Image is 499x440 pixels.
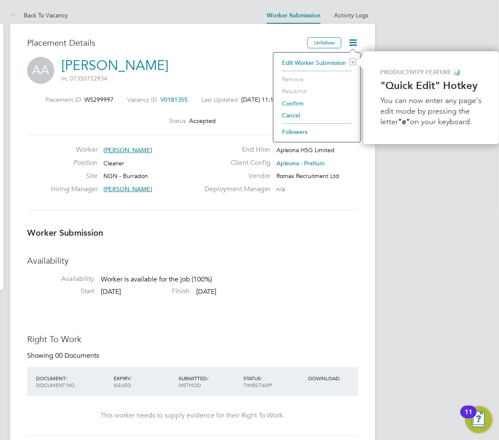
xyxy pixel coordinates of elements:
span: AA [27,57,54,84]
a: [PERSON_NAME] [61,57,168,74]
li: Resubmit [278,85,356,97]
span: V0181355 [160,96,188,103]
label: Availability [27,275,94,284]
li: Edit Worker Submission [278,57,356,69]
label: End Hirer [199,145,270,154]
a: Activity Logs [334,11,368,19]
label: Site [51,172,98,181]
span: METHOD [179,382,201,388]
span: [DATE] 11:10 - [241,96,281,103]
span: on your keyboard. [410,117,472,126]
label: Last Updated [201,96,238,103]
label: Status [170,117,186,125]
span: NGN - Burradon [103,172,148,180]
button: Open Resource Center, 11 new notifications [465,406,492,433]
li: Confirm [278,97,356,109]
div: STATUS [242,370,307,393]
span: / [131,375,132,382]
li: Followers [278,126,356,138]
b: Worker Submission [27,228,103,238]
a: Back To Vacancy [10,11,68,19]
label: Worker [51,145,98,154]
span: Apleona - Pretium [276,159,325,167]
h3: Availability [27,255,358,266]
div: Showing [27,351,101,360]
label: Deployment Manager [199,185,270,194]
div: DOCUMENT [34,370,112,393]
span: m: 07350152934 [61,75,107,82]
label: Client Config [199,159,270,167]
span: 00 Documents [55,351,99,360]
label: Vendor [199,172,270,181]
li: Remove [278,73,356,85]
button: Unfollow [307,37,341,48]
span: WS299997 [84,96,114,103]
span: / [261,375,263,382]
label: Vacancy ID [127,96,157,103]
div: 11 [465,412,472,423]
span: n/a [276,185,285,193]
div: SUBMITTED [177,370,242,393]
div: DOWNLOAD [307,370,358,386]
span: Accepted [190,117,216,125]
label: Position [51,159,98,167]
i: e [349,58,356,65]
span: Worker is available for the job (100%) [101,275,212,284]
li: Cancel [278,109,356,121]
span: TIMESTAMP [244,382,273,388]
span: Cleaner [103,159,124,167]
span: ISSUED [114,382,131,388]
label: Hiring Manager [51,185,98,194]
span: Apleona HSG Limited [276,146,335,154]
strong: "e" [398,117,410,126]
span: [PERSON_NAME] [103,185,152,193]
label: Placement ID [45,96,81,103]
div: Quick Edit Hotkey [363,51,499,145]
div: This worker needs to supply evidence for their Right To Work. [36,411,350,420]
label: Finish [123,287,190,296]
strong: "Quick Edit" Hotkey [380,79,477,92]
span: You can now enter any page's edit mode by pressing the letter [380,96,484,126]
span: Romax Recruitment Ltd [276,172,339,180]
span: [DATE] [101,287,121,296]
a: Worker Submission [267,12,321,19]
span: DOCUMENT NO. [36,382,76,388]
span: / [207,375,209,382]
p: PRODUCTIVITY FEATURE 📊 [380,68,482,77]
div: EXPIRY [112,370,177,393]
h3: Right To Work [27,334,358,345]
span: [DATE] [196,287,216,296]
label: Start [27,287,94,296]
h3: Placement Details [27,37,301,48]
span: [PERSON_NAME] [103,146,152,154]
span: / [66,375,67,382]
